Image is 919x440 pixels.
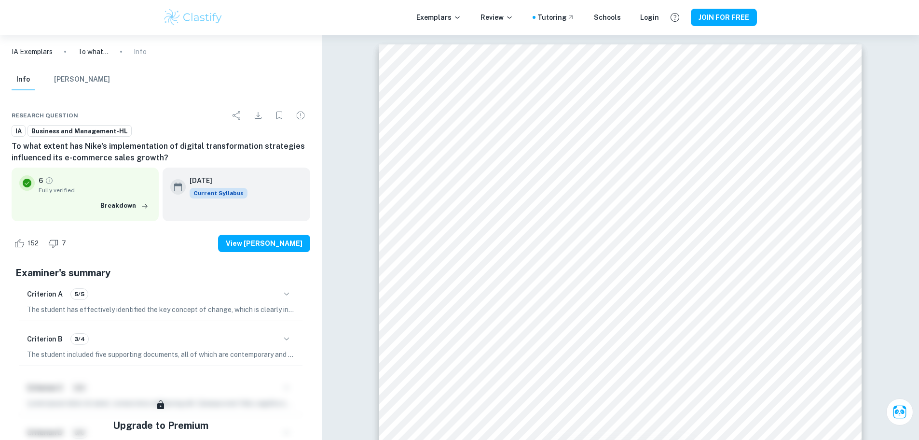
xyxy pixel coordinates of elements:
button: View [PERSON_NAME] [218,235,310,252]
div: Download [248,106,268,125]
button: Ask Clai [886,398,913,426]
h5: Upgrade to Premium [113,418,208,433]
div: Bookmark [270,106,289,125]
a: Grade fully verified [45,176,54,185]
span: IA [12,127,25,136]
a: Schools [594,12,621,23]
button: Help and Feedback [667,9,683,26]
div: Report issue [291,106,310,125]
div: This exemplar is based on the current syllabus. Feel free to refer to it for inspiration/ideas wh... [190,188,247,199]
div: Share [227,106,247,125]
span: Current Syllabus [190,188,247,199]
h6: To what extent has Nike's implementation of digital transformation strategies influenced its e-co... [12,141,310,164]
button: Breakdown [98,199,151,213]
h6: Criterion B [27,334,63,344]
p: The student included five supporting documents, all of which are contemporary and published withi... [27,349,295,360]
h6: Criterion A [27,289,63,299]
a: Tutoring [537,12,575,23]
p: The student has effectively identified the key concept of change, which is clearly indicated on t... [27,304,295,315]
a: Business and Management-HL [27,125,132,137]
h5: Examiner's summary [15,266,306,280]
button: JOIN FOR FREE [691,9,757,26]
span: 152 [22,239,44,248]
span: Research question [12,111,78,120]
a: IA [12,125,26,137]
span: 7 [56,239,71,248]
a: Login [640,12,659,23]
p: Info [134,46,147,57]
a: IA Exemplars [12,46,53,57]
span: Business and Management-HL [28,127,131,136]
p: Review [480,12,513,23]
h6: [DATE] [190,175,240,186]
span: 5/5 [71,290,88,298]
p: Exemplars [416,12,461,23]
div: Dislike [46,236,71,251]
div: Like [12,236,44,251]
button: Info [12,69,35,90]
span: 3/4 [71,335,88,343]
span: Fully verified [39,186,151,195]
img: Clastify logo [163,8,224,27]
p: To what extent has Nike's implementation of digital transformation strategies influenced its e-co... [78,46,109,57]
button: [PERSON_NAME] [54,69,110,90]
p: 6 [39,175,43,186]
